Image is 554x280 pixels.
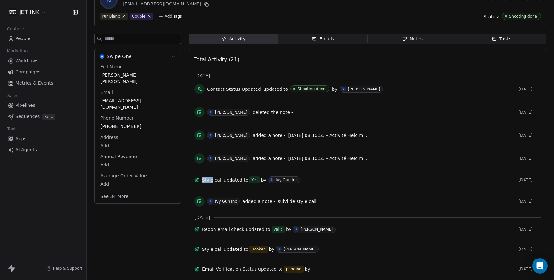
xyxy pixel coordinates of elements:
span: by [261,177,266,183]
span: deleted the note - [253,109,293,115]
div: Y [295,227,297,232]
div: Y [342,87,344,92]
span: Reoon email check [202,226,244,233]
a: Metrics & Events [5,78,81,89]
button: JET INK [8,7,48,18]
div: [PERSON_NAME] [284,247,316,251]
span: [DATE] [518,227,541,232]
span: [DATE] [518,110,541,115]
div: I [271,177,272,182]
span: updated to [224,246,248,252]
span: Marketing [4,46,30,56]
img: JET%20INK%20Metal.png [9,8,17,16]
span: [DATE] [518,199,541,204]
button: Swipe OneSwipe One [95,49,181,64]
span: [PERSON_NAME] [PERSON_NAME] [100,72,175,85]
span: Workflows [15,57,38,64]
div: pending [286,266,302,272]
div: Tasks [492,36,512,42]
span: AI Agents [15,147,37,153]
div: Ivy Gun Inc [276,178,298,182]
span: updated to [224,177,248,183]
div: Pur Blanc [102,13,120,19]
span: updated to [264,86,288,92]
span: Help & Support [53,266,82,271]
span: added a note - [242,198,275,205]
button: See 34 More [97,191,132,202]
div: Y [210,156,212,161]
span: [DATE] 08:10:55 - Activité Helcim... [288,133,367,138]
span: Metrics & Events [15,80,53,87]
a: suivi de style call [278,198,316,205]
span: Total Activity (21) [194,56,239,63]
div: Couple [132,13,146,19]
div: Shooting done [509,14,537,19]
div: Valid [273,226,283,233]
img: Swipe One [100,54,104,59]
div: [PERSON_NAME] [215,156,247,161]
div: Yes [251,177,257,183]
span: Email Verification Status [202,266,257,272]
span: Email [99,89,114,96]
span: Phone Number [99,115,135,121]
span: [DATE] [518,267,541,272]
span: Annual Revenue [99,153,138,160]
span: Swipe One [107,53,132,60]
div: Swipe OneSwipe One [95,64,181,203]
button: Add Tags [156,13,185,20]
span: by [305,266,310,272]
span: [EMAIL_ADDRESS][DOMAIN_NAME] [100,98,175,110]
a: Apps [5,133,81,144]
div: Y [278,247,280,252]
span: [DATE] [518,87,541,92]
span: added a note - [253,155,285,162]
span: [DATE] [518,156,541,161]
span: Sales [4,91,21,100]
div: [PERSON_NAME] [215,133,247,138]
span: by [269,246,274,252]
span: updated to [246,226,270,233]
span: [DATE] [518,247,541,252]
a: AI Agents [5,145,81,155]
div: Y [210,110,212,115]
a: [DATE] 08:10:55 - Activité Helcim... [288,132,367,139]
span: Tools [4,124,20,134]
span: Full Name [99,64,124,70]
div: Emails [312,36,334,42]
a: Campaigns [5,67,81,77]
div: [PERSON_NAME] [301,227,333,232]
span: added a note - [253,132,285,139]
span: Add [100,162,175,168]
span: Add [100,142,175,149]
a: Pipelines [5,100,81,111]
span: People [15,35,30,42]
a: SequencesBeta [5,111,81,122]
div: Booked [251,246,265,252]
span: Pipelines [15,102,35,109]
span: Style call [202,177,222,183]
span: Campaigns [15,69,40,75]
div: Ivy Gun Inc [215,199,237,204]
span: Contact Status Updated [207,86,261,92]
div: [EMAIL_ADDRESS][DOMAIN_NAME] [123,1,231,8]
span: [DATE] 08:10:55 - Activité Helcim... [288,156,367,161]
div: Open Intercom Messenger [532,258,548,274]
span: Average Order Value [99,173,148,179]
span: Status: [483,13,499,20]
a: People [5,33,81,44]
span: Style call [202,246,222,252]
div: Notes [402,36,423,42]
span: Contacts [4,24,28,34]
a: [DATE] 08:10:55 - Activité Helcim... [288,155,367,162]
span: [DATE] [194,72,210,79]
span: by [286,226,291,233]
div: [PERSON_NAME] [215,110,247,115]
span: [DATE] [194,214,210,221]
span: Apps [15,135,27,142]
span: suivi de style call [278,199,316,204]
span: by [332,86,337,92]
a: Help & Support [46,266,82,271]
span: [PHONE_NUMBER] [100,123,175,130]
span: JET INK [19,8,40,16]
span: Sequences [15,113,40,120]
